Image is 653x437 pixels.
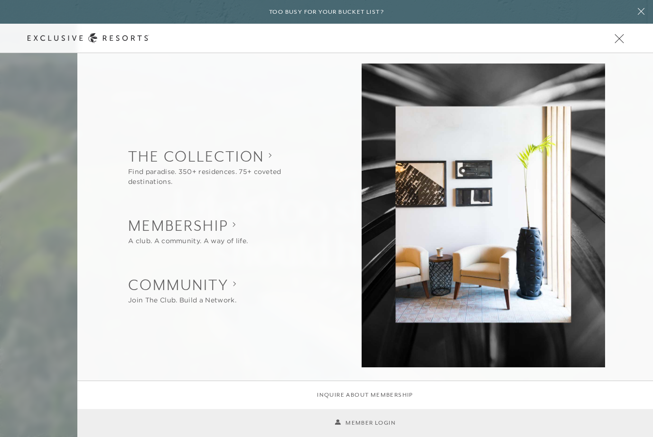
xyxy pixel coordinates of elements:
h2: The Collection [128,146,321,167]
div: Join The Club. Build a Network. [128,295,236,305]
h2: Membership [128,215,248,236]
button: Show Membership sub-navigation [128,215,248,246]
div: Find paradise. 350+ residences. 75+ coveted destinations. [128,167,321,187]
a: Inquire about membership [317,391,413,400]
h2: Community [128,274,236,295]
h6: Too busy for your bucket list? [269,8,384,17]
button: Show The Collection sub-navigation [128,146,321,187]
button: Open navigation [613,35,625,42]
a: Member Login [335,419,396,428]
button: Show Community sub-navigation [128,274,236,305]
iframe: Qualified Messenger [644,428,653,437]
div: A club. A community. A way of life. [128,236,248,246]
